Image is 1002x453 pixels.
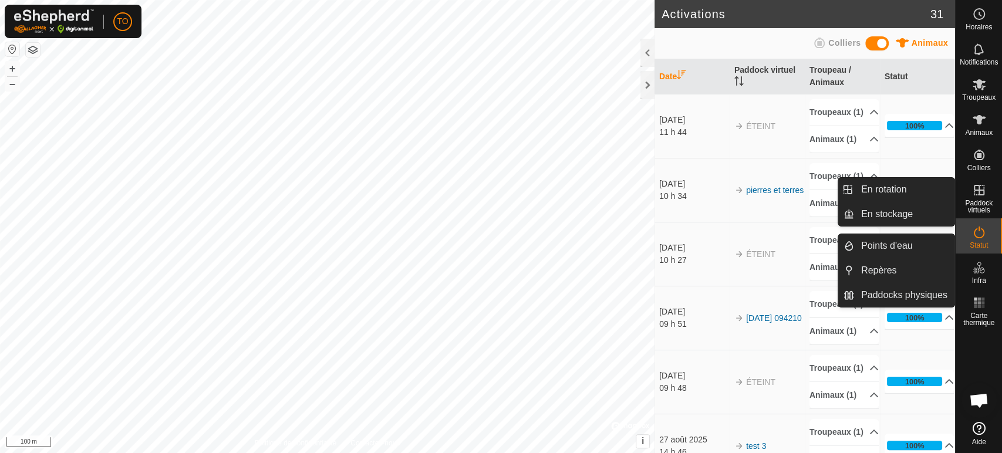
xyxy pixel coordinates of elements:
button: + [5,62,19,76]
span: i [642,436,644,446]
p-accordion-header: Troupeaux (1) [809,291,879,317]
a: [DATE] 094210 [746,313,802,323]
span: Colliers [967,164,990,171]
p-accordion-header: 100% [885,370,954,393]
div: 100% [905,312,925,323]
div: 09 h 51 [659,318,728,330]
p-accordion-header: Animaux (1) [809,126,879,153]
div: 10 h 34 [659,190,728,202]
div: [DATE] [659,178,728,190]
div: [DATE] [659,242,728,254]
button: Réinitialiser la carte [5,42,19,56]
a: Open chat [961,383,997,418]
div: 100% [887,121,942,130]
div: 100% [887,441,942,450]
span: Paddock virtuels [959,200,999,214]
p-accordion-header: Troupeaux (1) [809,419,879,445]
span: ÉTEINT [746,377,775,387]
p-accordion-header: 100% [885,114,954,137]
span: ÉTEINT [746,121,775,131]
a: En stockage [854,202,954,226]
a: Politique de confidentialité [255,438,336,448]
p-sorticon: Activer pour trier [677,72,686,81]
div: 09 h 48 [659,382,728,394]
p-accordion-header: Animaux (1) [809,382,879,408]
th: Paddock virtuel [730,59,805,94]
span: Animaux [911,38,948,48]
p-accordion-header: Troupeaux (1) [809,227,879,253]
p-accordion-header: Troupeaux (1) [809,163,879,190]
p-accordion-header: Troupeaux (1) [809,99,879,126]
button: – [5,77,19,91]
p-accordion-header: Animaux (1) [809,190,879,217]
span: Aide [971,438,986,445]
button: i [636,435,649,448]
div: 100% [887,377,942,386]
div: [DATE] [659,114,728,126]
img: arrow [734,185,744,195]
a: Contactez-nous [350,438,400,448]
li: Paddocks physiques [838,283,954,307]
div: 27 août 2025 [659,434,728,446]
a: Aide [956,417,1002,450]
span: ÉTEINT [746,249,775,259]
a: Paddocks physiques [854,283,954,307]
div: 10 h 27 [659,254,728,266]
span: Horaires [966,23,992,31]
li: Repères [838,259,954,282]
div: 100% [887,313,942,322]
p-accordion-header: Animaux (1) [809,254,879,280]
div: 100% [905,376,925,387]
p-accordion-header: Troupeaux (1) [809,355,879,381]
span: Points d'eau [861,239,913,253]
a: En rotation [854,178,954,201]
li: En rotation [838,178,954,201]
th: Date [654,59,730,94]
span: En rotation [861,182,906,197]
p-sorticon: Activer pour trier [734,78,744,87]
li: Points d'eau [838,234,954,258]
a: Repères [854,259,954,282]
span: Infra [971,277,986,284]
img: Logo Gallagher [14,9,94,33]
img: arrow [734,249,744,259]
p-accordion-header: 100% [885,306,954,329]
span: Statut [970,242,988,249]
span: Animaux [965,129,993,136]
li: En stockage [838,202,954,226]
span: Carte thermique [959,312,999,326]
div: [DATE] [659,370,728,382]
span: Colliers [828,38,861,48]
div: 11 h 44 [659,126,728,138]
span: En stockage [861,207,913,221]
img: arrow [734,377,744,387]
span: Repères [861,263,896,278]
div: 100% [905,120,925,131]
div: [DATE] [659,306,728,318]
th: Statut [880,59,955,94]
button: Couches de carte [26,43,40,57]
p-accordion-header: Animaux (1) [809,318,879,344]
img: arrow [734,313,744,323]
a: pierres et terres [746,185,804,195]
a: test 3 [746,441,766,451]
img: arrow [734,441,744,451]
a: Points d'eau [854,234,954,258]
img: arrow [734,121,744,131]
span: TO [117,15,128,28]
h2: Activations [662,7,930,21]
th: Troupeau / Animaux [805,59,880,94]
span: Paddocks physiques [861,288,947,302]
span: Notifications [960,59,998,66]
div: 100% [905,440,925,451]
span: Troupeaux [962,94,996,101]
span: 31 [930,5,943,23]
